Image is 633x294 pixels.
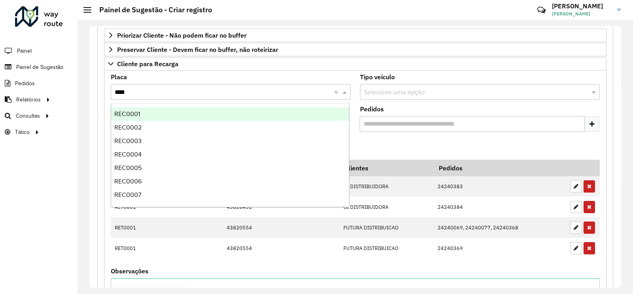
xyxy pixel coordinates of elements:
[339,176,434,197] td: OI DISTRIBUIDORA
[533,2,550,19] a: Contato Rápido
[111,266,148,276] label: Observações
[104,29,606,42] a: Priorizar Cliente - Não podem ficar no buffer
[111,238,155,258] td: RET0001
[111,72,127,82] label: Placa
[117,32,246,38] span: Priorizar Cliente - Não podem ficar no buffer
[360,72,395,82] label: Tipo veículo
[111,103,349,207] ng-dropdown-panel: Options list
[552,10,611,17] span: [PERSON_NAME]
[114,124,142,131] span: REC0002
[434,160,566,176] th: Pedidos
[16,95,41,104] span: Relatórios
[339,238,434,258] td: FUTURA DISTRIBUICAO
[15,128,30,136] span: Tático
[434,238,566,258] td: 24240369
[339,160,434,176] th: Clientes
[16,63,63,71] span: Painel de Sugestão
[114,111,140,117] span: REC0001
[434,176,566,197] td: 24240383
[114,151,142,158] span: REC0004
[223,217,339,238] td: 43820554
[91,6,212,14] h2: Painel de Sugestão - Criar registro
[339,197,434,217] td: OI DISTRIBUIDORA
[434,197,566,217] td: 24240384
[111,197,155,217] td: RET0001
[114,137,142,144] span: REC0003
[114,178,142,185] span: REC0006
[223,238,339,258] td: 43820554
[104,57,606,71] a: Cliente para Recarga
[117,61,178,67] span: Cliente para Recarga
[104,43,606,56] a: Preservar Cliente - Devem ficar no buffer, não roteirizar
[434,217,566,238] td: 24240069, 24240077, 24240368
[17,47,32,55] span: Painel
[15,79,35,88] span: Pedidos
[360,104,384,114] label: Pedidos
[114,191,141,198] span: REC0007
[552,2,611,10] h3: [PERSON_NAME]
[111,217,155,238] td: RET0001
[117,46,278,53] span: Preservar Cliente - Devem ficar no buffer, não roteirizar
[339,217,434,238] td: FUTURA DISTRIBUICAO
[16,112,40,120] span: Consultas
[114,164,142,171] span: REC0005
[334,87,341,97] span: Clear all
